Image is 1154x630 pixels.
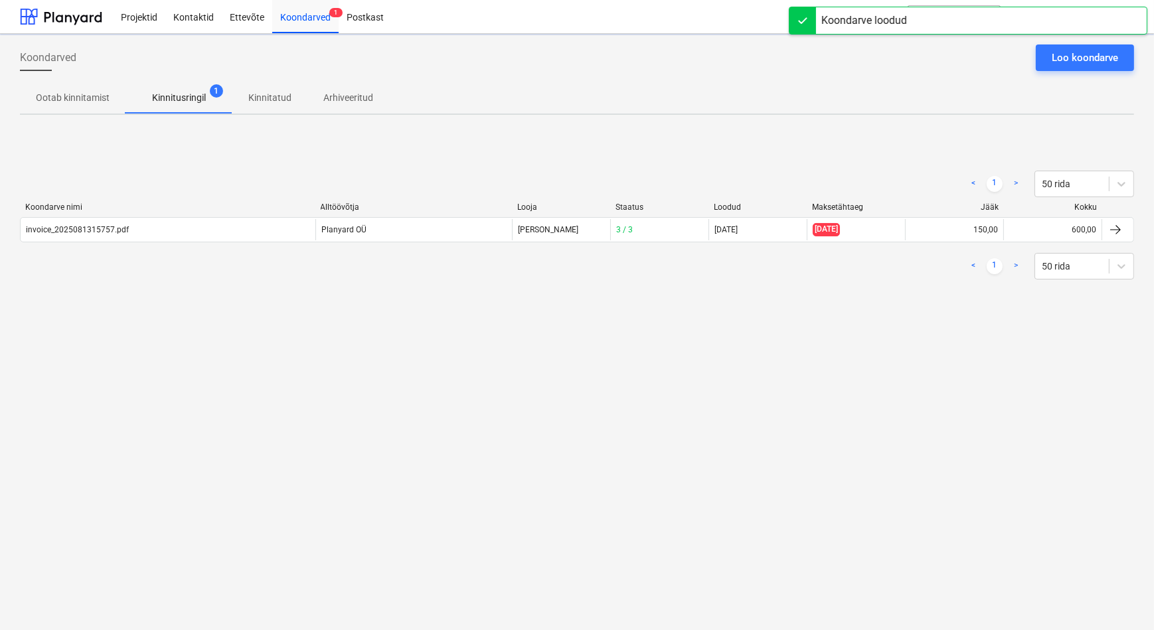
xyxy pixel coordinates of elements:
div: Staatus [616,202,703,212]
span: 3 / 3 [616,225,633,234]
div: invoice_2025081315757.pdf [26,225,129,234]
div: [PERSON_NAME] [512,219,610,240]
div: Alltöövõtja [321,202,507,212]
a: Page 1 is your current page [987,258,1003,274]
p: Kinnitatud [248,91,291,105]
p: Arhiveeritud [323,91,373,105]
a: Previous page [965,176,981,192]
div: 150,00 [973,225,998,234]
div: Loo koondarve [1052,49,1118,66]
div: Looja [517,202,605,212]
iframe: Chat Widget [1088,566,1154,630]
div: Jääk [911,202,999,212]
div: Koondarve nimi [25,202,310,212]
div: Kokku [1009,202,1097,212]
span: Koondarved [20,50,76,66]
div: Planyard OÜ [315,219,512,240]
a: Page 1 is your current page [987,176,1003,192]
div: Maksetähtaeg [812,202,900,212]
a: Next page [1008,176,1024,192]
p: Kinnitusringil [152,91,206,105]
div: 600,00 [1072,225,1096,234]
div: [DATE] [714,225,738,234]
button: Loo koondarve [1036,44,1134,71]
span: [DATE] [813,223,840,236]
span: 1 [329,8,343,17]
a: Previous page [965,258,981,274]
a: Next page [1008,258,1024,274]
p: Ootab kinnitamist [36,91,110,105]
div: Koondarve loodud [821,13,907,29]
span: 1 [210,84,223,98]
div: Loodud [714,202,801,212]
